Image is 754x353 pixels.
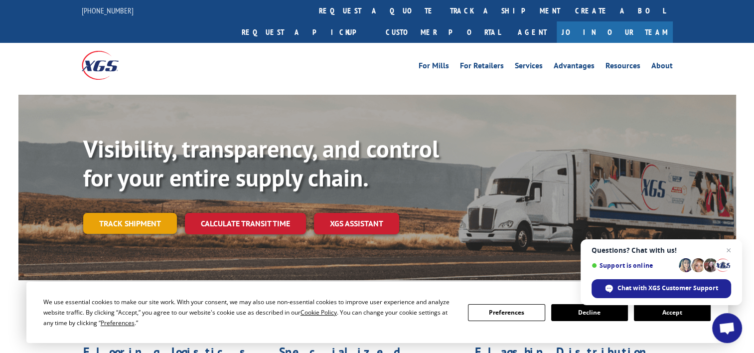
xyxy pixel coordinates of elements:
[83,133,439,193] b: Visibility, transparency, and control for your entire supply chain.
[592,279,731,298] div: Chat with XGS Customer Support
[551,304,628,321] button: Decline
[301,308,337,317] span: Cookie Policy
[378,21,508,43] a: Customer Portal
[83,213,177,234] a: Track shipment
[554,62,595,73] a: Advantages
[515,62,543,73] a: Services
[723,244,735,256] span: Close chat
[314,213,399,234] a: XGS ASSISTANT
[605,62,640,73] a: Resources
[617,284,718,293] span: Chat with XGS Customer Support
[592,262,675,269] span: Support is online
[651,62,673,73] a: About
[592,246,731,254] span: Questions? Chat with us!
[460,62,504,73] a: For Retailers
[101,319,135,327] span: Preferences
[468,304,545,321] button: Preferences
[43,297,456,328] div: We use essential cookies to make our site work. With your consent, we may also use non-essential ...
[557,21,673,43] a: Join Our Team
[82,5,134,15] a: [PHONE_NUMBER]
[508,21,557,43] a: Agent
[419,62,449,73] a: For Mills
[712,313,742,343] div: Open chat
[185,213,306,234] a: Calculate transit time
[26,282,728,343] div: Cookie Consent Prompt
[634,304,711,321] button: Accept
[234,21,378,43] a: Request a pickup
